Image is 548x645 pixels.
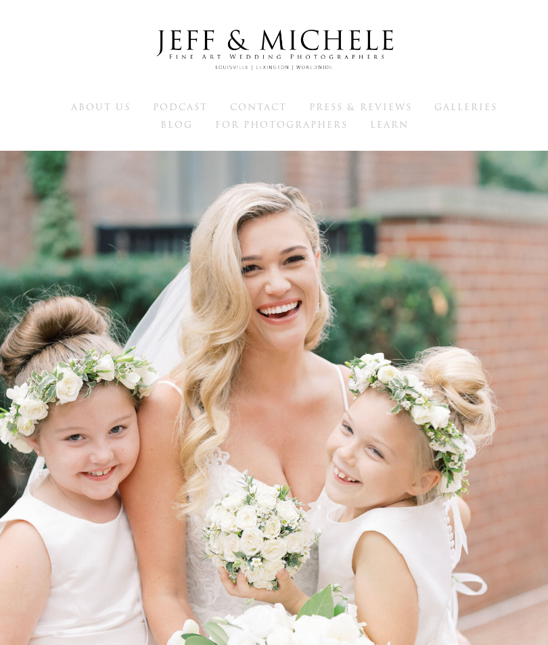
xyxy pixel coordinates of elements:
a: Podcast [153,101,208,113]
span: Galleries [434,101,497,114]
a: Learn [370,118,409,130]
span: Blog [160,118,193,131]
span: For Photographers [215,118,348,131]
a: About Us [71,101,131,113]
span: Podcast [153,101,208,114]
a: Contact [230,101,287,113]
a: Press & Reviews [309,101,412,113]
a: Galleries [434,101,497,113]
span: Press & Reviews [309,101,412,114]
span: About Us [71,101,131,114]
a: Blog [160,118,193,130]
span: Contact [230,101,287,114]
a: For Photographers [215,118,348,130]
img: Louisville Wedding Photographers - Jeff & Michele Wedding Photographers [139,17,409,83]
span: Learn [370,118,409,131]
